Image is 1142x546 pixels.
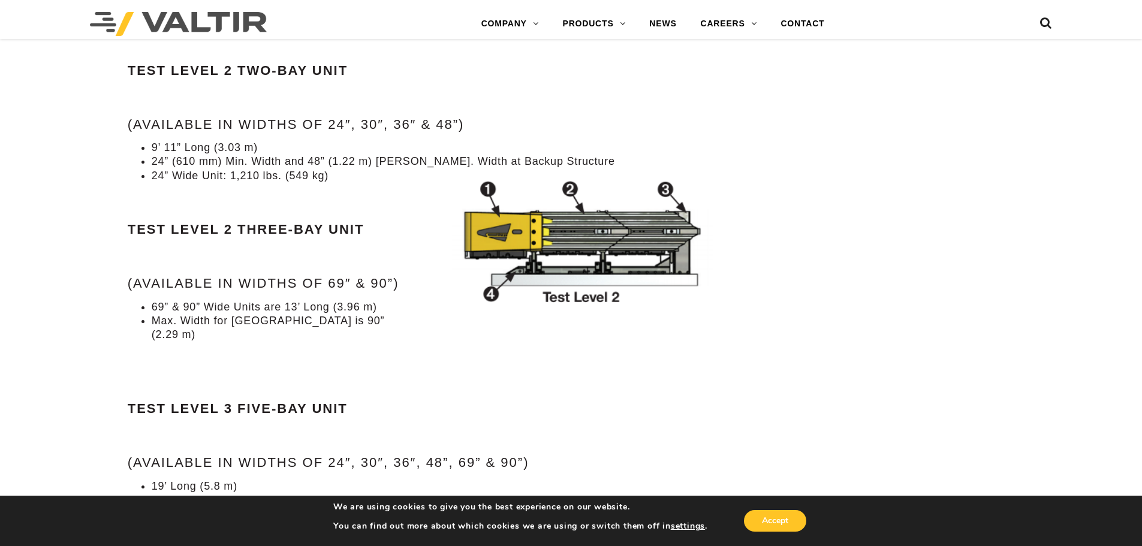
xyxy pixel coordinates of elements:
[128,401,348,416] strong: Test Level 3 Five-Bay Unit
[551,12,638,36] a: PRODUCTS
[128,117,729,132] h4: (Available in widths of 24″, 30″, 36″ & 48”)
[152,479,729,493] li: 19’ Long (5.8 m)
[128,276,729,291] h4: (Available in widths of 69″ & 90”)
[689,12,769,36] a: CAREERS
[152,314,729,342] li: Max. Width for [GEOGRAPHIC_DATA] is 90” (2.29 m)
[769,12,836,36] a: CONTACT
[152,169,729,183] li: 24” Wide Unit: 1,210 lbs. (549 kg)
[671,521,705,532] button: settings
[128,222,364,237] strong: Test Level 2 Three-Bay Unit
[744,510,806,532] button: Accept
[152,300,729,314] li: 69” & 90” Wide Units are 13’ Long (3.96 m)
[128,455,729,470] h4: (Available in widths of 24″, 30″, 36″, 48”, 69” & 90”)
[128,63,348,78] strong: Test Level 2 Two-Bay Unit
[469,12,551,36] a: COMPANY
[152,141,729,155] li: 9’ 11” Long (3.03 m)
[333,502,707,512] p: We are using cookies to give you the best experience on our website.
[333,521,707,532] p: You can find out more about which cookies we are using or switch them off in .
[637,12,688,36] a: NEWS
[152,493,729,507] li: 24” (610 mm) Min. Width at Backup Structure
[90,12,267,36] img: Valtir
[152,155,729,168] li: 24” (610 mm) Min. Width and 48” (1.22 m) [PERSON_NAME]. Width at Backup Structure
